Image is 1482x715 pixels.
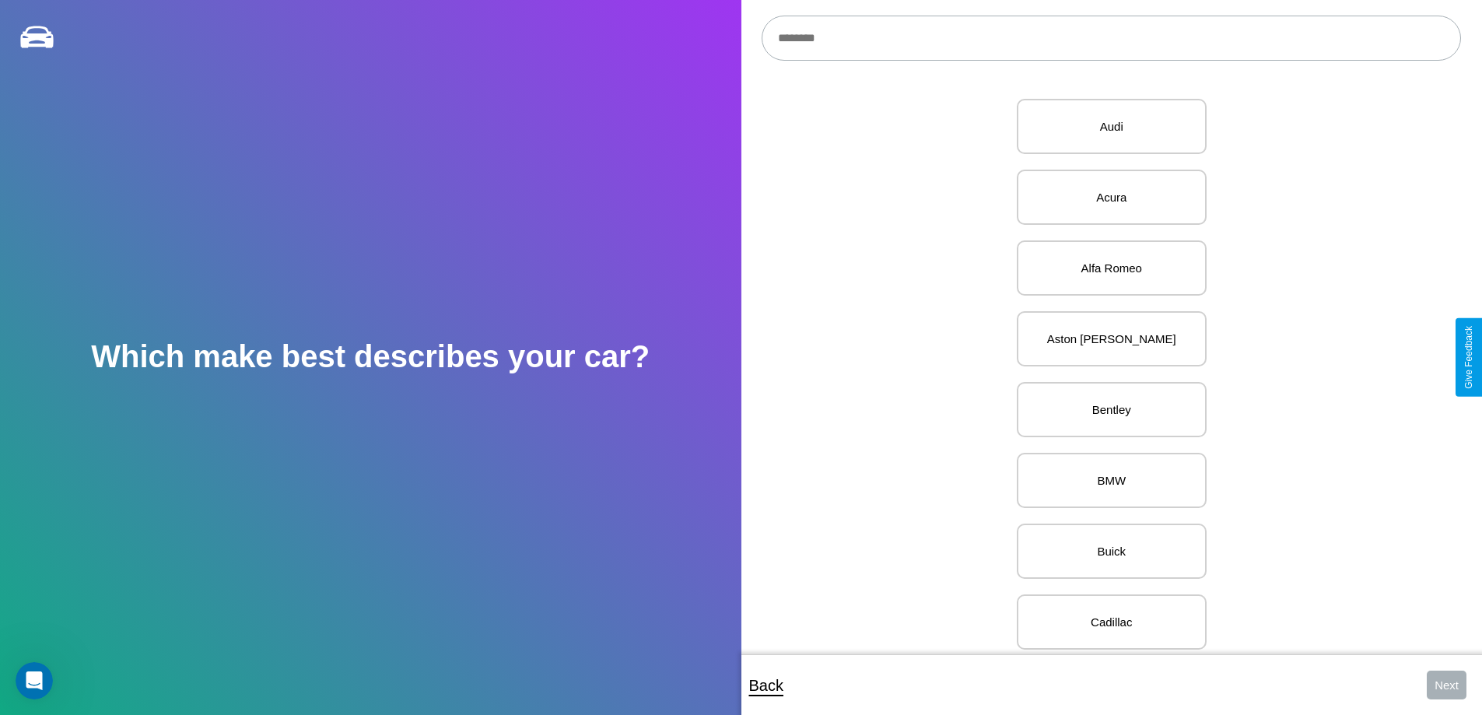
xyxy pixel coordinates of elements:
[91,339,650,374] h2: Which make best describes your car?
[1034,470,1189,491] p: BMW
[16,662,53,699] iframe: Intercom live chat
[749,671,783,699] p: Back
[1034,612,1189,633] p: Cadillac
[1034,328,1189,349] p: Aston [PERSON_NAME]
[1034,258,1189,279] p: Alfa Romeo
[1034,116,1189,137] p: Audi
[1034,187,1189,208] p: Acura
[1034,541,1189,562] p: Buick
[1034,399,1189,420] p: Bentley
[1427,671,1466,699] button: Next
[1463,326,1474,389] div: Give Feedback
